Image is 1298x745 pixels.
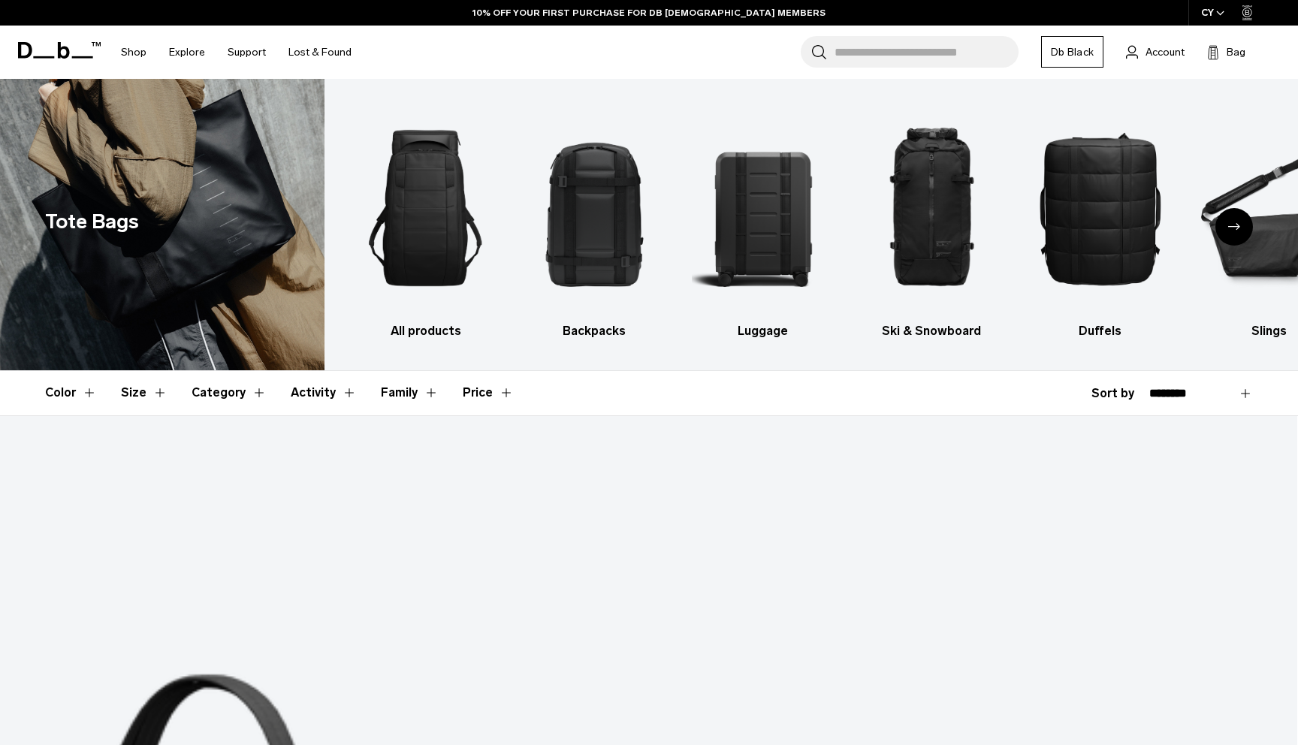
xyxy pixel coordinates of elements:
[861,322,1004,340] h3: Ski & Snowboard
[1041,36,1103,68] a: Db Black
[1029,101,1172,340] li: 5 / 10
[355,322,497,340] h3: All products
[524,101,666,340] a: Db Backpacks
[524,322,666,340] h3: Backpacks
[463,371,514,415] button: Toggle Price
[381,371,439,415] button: Toggle Filter
[524,101,666,340] li: 2 / 10
[228,26,266,79] a: Support
[169,26,205,79] a: Explore
[45,371,97,415] button: Toggle Filter
[288,26,352,79] a: Lost & Found
[692,101,835,340] li: 3 / 10
[524,101,666,315] img: Db
[692,101,835,315] img: Db
[1029,101,1172,315] img: Db
[1029,101,1172,340] a: Db Duffels
[692,101,835,340] a: Db Luggage
[121,371,168,415] button: Toggle Filter
[1215,208,1253,246] div: Next slide
[1126,43,1185,61] a: Account
[291,371,357,415] button: Toggle Filter
[355,101,497,340] li: 1 / 10
[45,207,139,237] h1: Tote Bags
[110,26,363,79] nav: Main Navigation
[692,322,835,340] h3: Luggage
[861,101,1004,340] a: Db Ski & Snowboard
[1146,44,1185,60] span: Account
[355,101,497,340] a: Db All products
[355,101,497,315] img: Db
[121,26,146,79] a: Shop
[861,101,1004,315] img: Db
[192,371,267,415] button: Toggle Filter
[1227,44,1245,60] span: Bag
[1207,43,1245,61] button: Bag
[861,101,1004,340] li: 4 / 10
[1029,322,1172,340] h3: Duffels
[472,6,826,20] a: 10% OFF YOUR FIRST PURCHASE FOR DB [DEMOGRAPHIC_DATA] MEMBERS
